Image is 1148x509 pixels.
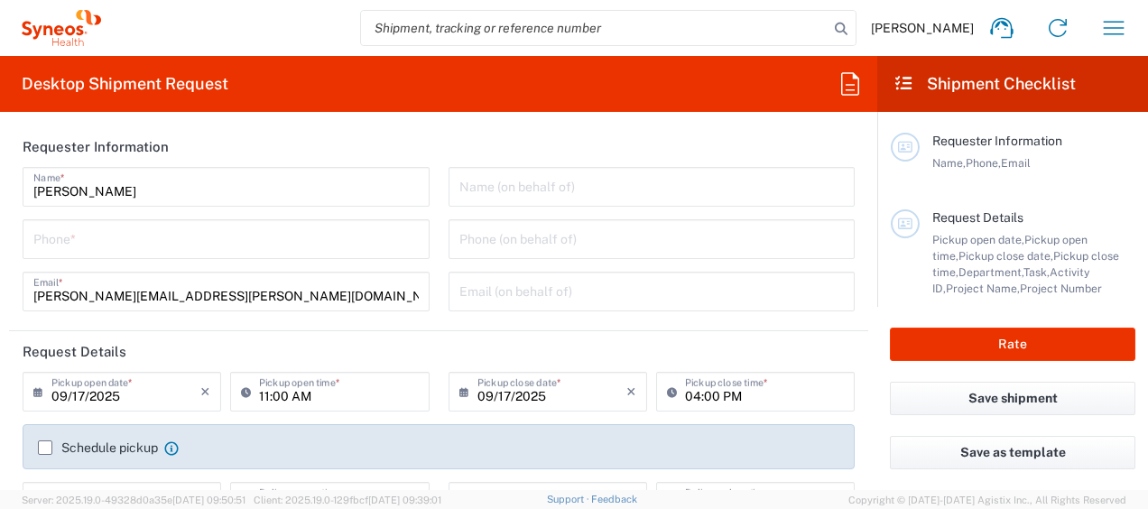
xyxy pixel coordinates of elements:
[1001,156,1031,170] span: Email
[890,382,1135,415] button: Save shipment
[22,495,245,505] span: Server: 2025.19.0-49328d0a35e
[871,20,974,36] span: [PERSON_NAME]
[958,265,1023,279] span: Department,
[946,282,1020,295] span: Project Name,
[848,492,1126,508] span: Copyright © [DATE]-[DATE] Agistix Inc., All Rights Reserved
[932,210,1023,225] span: Request Details
[361,11,829,45] input: Shipment, tracking or reference number
[254,495,441,505] span: Client: 2025.19.0-129fbcf
[890,328,1135,361] button: Rate
[200,377,210,406] i: ×
[932,156,966,170] span: Name,
[591,494,637,504] a: Feedback
[893,73,1076,95] h2: Shipment Checklist
[172,495,245,505] span: [DATE] 09:50:51
[890,436,1135,469] button: Save as template
[1023,265,1050,279] span: Task,
[38,440,158,455] label: Schedule pickup
[547,494,592,504] a: Support
[23,138,169,156] h2: Requester Information
[1020,282,1102,295] span: Project Number
[23,343,126,361] h2: Request Details
[932,233,1024,246] span: Pickup open date,
[932,134,1062,148] span: Requester Information
[626,377,636,406] i: ×
[966,156,1001,170] span: Phone,
[958,249,1053,263] span: Pickup close date,
[368,495,441,505] span: [DATE] 09:39:01
[22,73,228,95] h2: Desktop Shipment Request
